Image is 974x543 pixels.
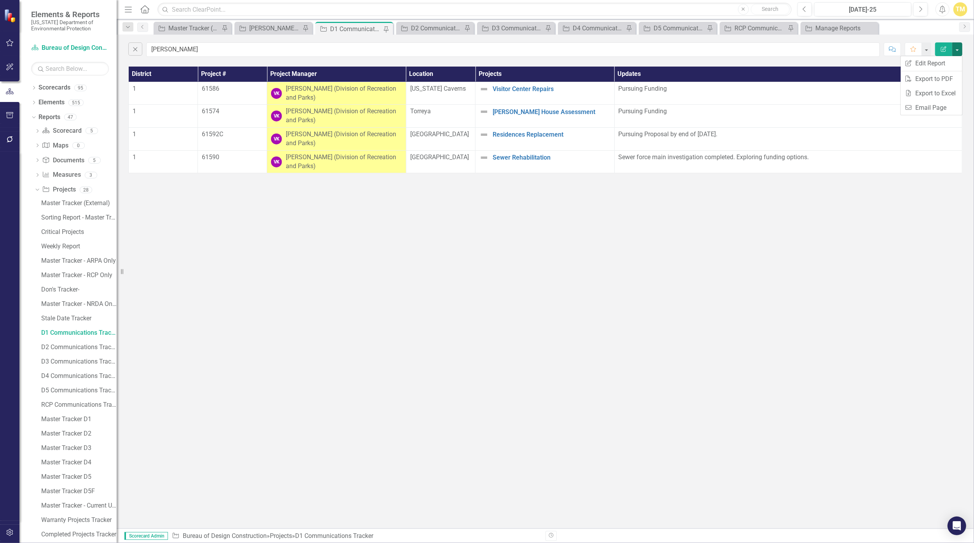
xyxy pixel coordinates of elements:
[286,107,402,125] div: [PERSON_NAME] (Division of Recreation and Parks)
[236,23,301,33] a: [PERSON_NAME] Tracker
[493,131,610,138] a: Residences Replacement
[39,485,117,497] a: Master Tracker D5F
[270,532,292,539] a: Projects
[86,128,98,134] div: 5
[41,473,117,480] div: Master Tracker D5
[41,445,117,452] div: Master Tracker D3
[146,42,880,57] input: Find in D1 Communications Tracker...
[39,413,117,425] a: Master Tracker D1
[172,532,540,541] div: » »
[493,154,610,161] a: Sewer Rehabilitation
[410,107,431,115] span: Torreya
[654,23,705,33] div: D5 Communications Tracker
[39,528,117,541] a: Completed Projects Tracker
[124,532,168,540] span: Scorecard Admin
[614,82,962,105] td: Double-Click to Edit
[129,105,198,128] td: Double-Click to Edit
[493,86,610,93] a: Visitor Center Repairs
[492,23,543,33] div: D3 Communications Tracker
[398,23,462,33] a: D2 Communications Tracker
[573,23,624,33] div: D4 Communications Tracker
[39,442,117,454] a: Master Tracker D3
[410,130,469,138] span: [GEOGRAPHIC_DATA]
[479,23,543,33] a: D3 Communications Tracker
[406,150,475,173] td: Double-Click to Edit
[406,82,475,105] td: Double-Click to Edit
[560,23,624,33] a: D4 Communications Tracker
[129,150,198,173] td: Double-Click to Edit
[815,23,876,33] div: Manage Reports
[41,315,117,322] div: Stale Date Tracker
[202,130,263,139] p: 61592C
[406,105,475,128] td: Double-Click to Edit
[85,172,97,178] div: 3
[198,82,267,105] td: Double-Click to Edit
[31,19,109,32] small: [US_STATE] Department of Environmental Protection
[39,312,117,325] a: Stale Date Tracker
[157,3,791,16] input: Search ClearPoint...
[267,150,406,173] td: Double-Click to Edit
[901,72,962,86] a: Export to PDF
[129,128,198,151] td: Double-Click to Edit
[39,355,117,368] a: D3 Communications Tracker
[31,44,109,53] a: Bureau of Design Construction
[722,23,786,33] a: RCP Communications Tracker
[38,83,70,92] a: Scorecards
[39,341,117,353] a: D2 Communications Tracker
[42,170,80,179] a: Measures
[39,370,117,382] a: D4 Communications Tracker
[411,23,462,33] div: D2 Communications Tracker
[39,255,117,267] a: Master Tracker - ARPA Only
[39,211,117,224] a: Sorting Report - Master Tracker (External)
[286,153,402,171] div: [PERSON_NAME] (Division of Recreation and Parks)
[619,107,958,116] p: Pursuing Funding
[39,427,117,440] a: Master Tracker D2
[479,84,489,94] img: Not Defined
[80,186,92,193] div: 28
[202,107,263,116] p: 61574
[271,134,282,144] div: VK
[41,300,117,308] div: Master Tracker - NRDA Only
[4,9,17,22] img: ClearPoint Strategy
[41,243,117,250] div: Weekly Report
[476,82,615,105] td: Double-Click to Edit Right Click for Context Menu
[286,84,402,102] div: [PERSON_NAME] (Division of Recreation and Parks)
[410,85,466,92] span: [US_STATE] Caverns
[156,23,220,33] a: Master Tracker (External)
[286,130,402,148] div: [PERSON_NAME] (Division of Recreation and Parks)
[202,84,263,93] p: 61586
[202,153,263,162] p: 61590
[803,23,876,33] a: Manage Reports
[168,23,220,33] div: Master Tracker (External)
[619,153,958,162] p: Sewer force main investigation completed. Exploring funding options.
[42,156,84,165] a: Documents
[267,82,406,105] td: Double-Click to Edit
[39,399,117,411] a: RCP Communications Tracker
[41,430,117,437] div: Master Tracker D2
[38,98,65,107] a: Elements
[901,56,962,70] a: Edit Report
[479,130,489,139] img: Not Defined
[479,153,489,162] img: Not Defined
[762,6,778,12] span: Search
[41,531,117,538] div: Completed Projects Tracker
[406,128,475,151] td: Double-Click to Edit
[953,2,967,16] div: TM
[68,99,84,106] div: 515
[72,142,85,149] div: 0
[619,130,958,139] p: Pursuing Proposal by end of [DATE].
[271,88,282,99] div: VK
[31,62,109,76] input: Search Below...
[614,128,962,151] td: Double-Click to Edit
[39,327,117,339] a: D1 Communications Tracker
[183,532,267,539] a: Bureau of Design Construction
[39,384,117,397] a: D5 Communications Tracker
[42,185,75,194] a: Projects
[41,286,117,293] div: Don's Tracker-
[133,107,136,115] span: 1
[38,113,60,122] a: Reports
[64,114,77,121] div: 47
[39,269,117,281] a: Master Tracker - RCP Only
[614,150,962,173] td: Double-Click to Edit
[41,416,117,423] div: Master Tracker D1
